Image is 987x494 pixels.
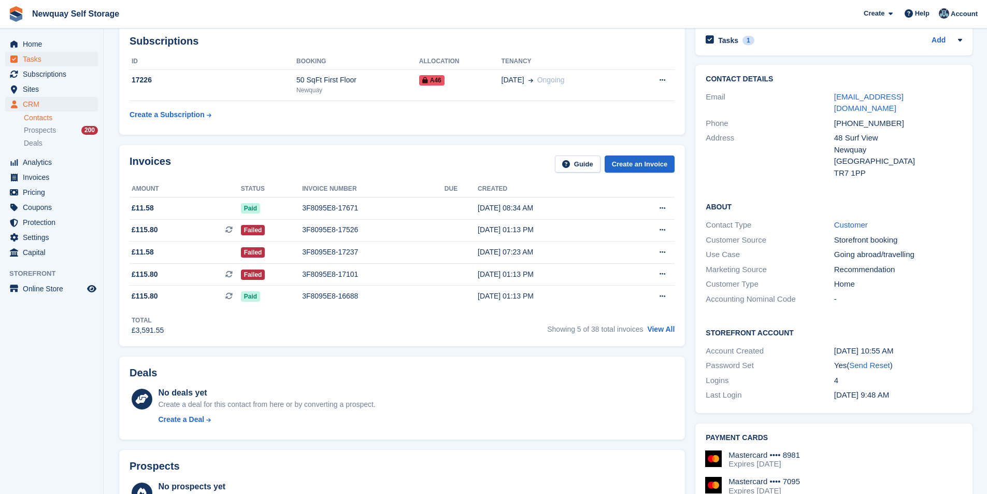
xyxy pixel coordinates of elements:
[478,203,620,214] div: [DATE] 08:34 AM
[951,9,978,19] span: Account
[130,53,296,70] th: ID
[647,325,675,333] a: View All
[864,8,884,19] span: Create
[158,387,375,399] div: No deals yet
[5,37,98,51] a: menu
[419,75,445,86] span: A46
[241,203,260,214] span: Paid
[834,278,962,290] div: Home
[5,281,98,296] a: menu
[547,325,643,333] span: Showing 5 of 38 total invoices
[130,156,171,173] h2: Invoices
[834,390,889,399] time: 2023-06-13 08:48:07 UTC
[23,245,85,260] span: Capital
[728,459,800,469] div: Expires [DATE]
[478,269,620,280] div: [DATE] 01:13 PM
[706,118,834,130] div: Phone
[24,138,98,149] a: Deals
[706,278,834,290] div: Customer Type
[728,477,800,486] div: Mastercard •••• 7095
[132,316,164,325] div: Total
[130,105,211,124] a: Create a Subscription
[5,245,98,260] a: menu
[9,269,103,279] span: Storefront
[241,247,265,258] span: Failed
[5,185,98,200] a: menu
[130,367,157,379] h2: Deals
[5,230,98,245] a: menu
[705,477,722,493] img: Mastercard Logo
[5,67,98,81] a: menu
[130,109,205,120] div: Create a Subscription
[478,224,620,235] div: [DATE] 01:13 PM
[23,200,85,215] span: Coupons
[834,220,868,229] a: Customer
[24,138,42,148] span: Deals
[834,293,962,305] div: -
[706,360,834,372] div: Password Set
[296,75,419,86] div: 50 SqFt First Floor
[158,414,375,425] a: Create a Deal
[555,156,600,173] a: Guide
[834,234,962,246] div: Storefront booking
[705,450,722,467] img: Mastercard Logo
[158,481,380,493] div: No prospects yet
[728,450,800,460] div: Mastercard •••• 8981
[537,76,565,84] span: Ongoing
[706,91,834,115] div: Email
[847,361,892,370] span: ( )
[706,327,962,337] h2: Storefront Account
[706,293,834,305] div: Accounting Nominal Code
[5,200,98,215] a: menu
[302,291,445,302] div: 3F8095E8-16688
[605,156,675,173] a: Create an Invoice
[28,5,123,22] a: Newquay Self Storage
[706,201,962,211] h2: About
[302,224,445,235] div: 3F8095E8-17526
[132,291,158,302] span: £115.80
[834,360,962,372] div: Yes
[23,215,85,230] span: Protection
[302,181,445,197] th: Invoice number
[130,181,241,197] th: Amount
[24,125,98,136] a: Prospects 200
[23,82,85,96] span: Sites
[130,35,675,47] h2: Subscriptions
[241,291,260,302] span: Paid
[302,203,445,214] div: 3F8095E8-17671
[241,270,265,280] span: Failed
[478,291,620,302] div: [DATE] 01:13 PM
[706,434,962,442] h2: Payment cards
[834,345,962,357] div: [DATE] 10:55 AM
[23,37,85,51] span: Home
[742,36,754,45] div: 1
[5,97,98,111] a: menu
[5,170,98,185] a: menu
[706,375,834,387] div: Logins
[834,92,904,113] a: [EMAIL_ADDRESS][DOMAIN_NAME]
[834,118,962,130] div: [PHONE_NUMBER]
[132,224,158,235] span: £115.80
[23,230,85,245] span: Settings
[23,52,85,66] span: Tasks
[834,264,962,276] div: Recommendation
[706,132,834,179] div: Address
[158,399,375,410] div: Create a deal for this contact from here or by converting a prospect.
[296,53,419,70] th: Booking
[706,234,834,246] div: Customer Source
[302,247,445,258] div: 3F8095E8-17237
[849,361,890,370] a: Send Reset
[302,269,445,280] div: 3F8095E8-17101
[706,345,834,357] div: Account Created
[706,75,962,83] h2: Contact Details
[5,52,98,66] a: menu
[132,203,154,214] span: £11.58
[915,8,929,19] span: Help
[8,6,24,22] img: stora-icon-8386f47178a22dfd0bd8f6a31ec36ba5ce8667c1dd55bd0f319d3a0aa187defe.svg
[132,325,164,336] div: £3,591.55
[296,86,419,95] div: Newquay
[241,181,302,197] th: Status
[24,113,98,123] a: Contacts
[834,132,962,144] div: 48 Surf View
[834,375,962,387] div: 4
